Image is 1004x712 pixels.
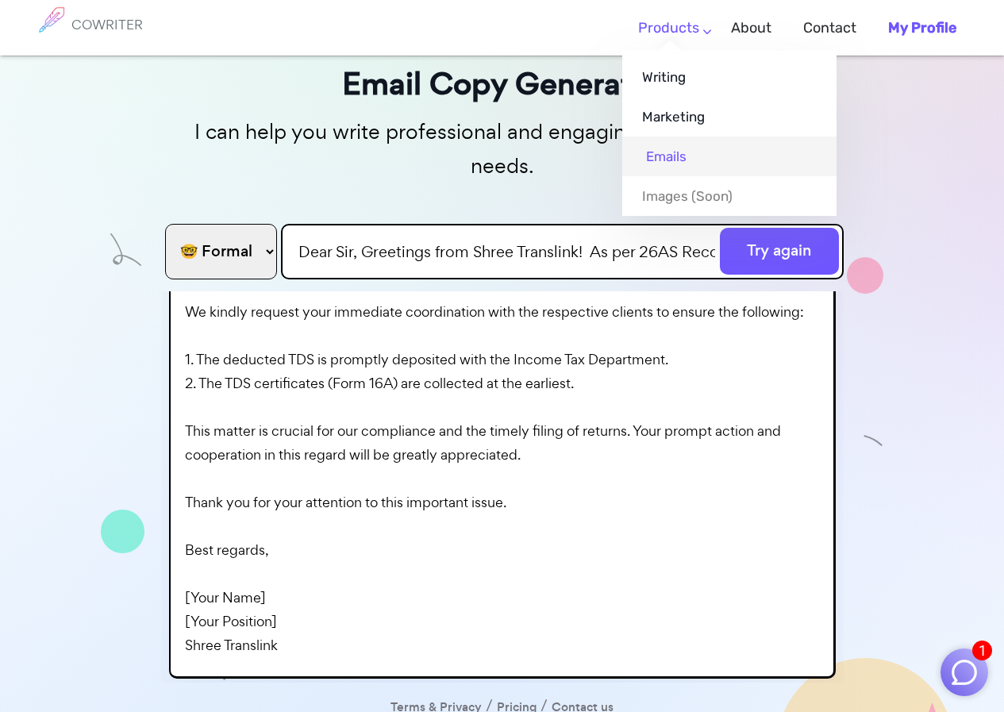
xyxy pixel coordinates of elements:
[888,5,956,52] a: My Profile
[949,657,979,687] img: Close chat
[888,19,956,37] b: My Profile
[161,59,844,109] h3: Email Copy Generator
[972,641,992,660] span: 1
[803,5,856,52] a: Contact
[864,431,883,451] img: shape
[941,648,988,696] button: 1
[622,137,837,176] a: Emails
[847,257,883,294] img: shape
[622,97,837,137] a: Marketing
[71,17,143,32] h6: COWRITER
[622,57,837,97] a: Writing
[110,234,141,267] img: shape
[101,510,144,553] img: shape
[185,62,827,657] p: Subject: Urgent: Action Required for TDS Compliance Dear [PERSON_NAME], Greetings from Shree Tran...
[720,228,839,275] button: Try again
[731,5,771,52] a: About
[281,224,844,279] input: What's the email about? (name, subject, action, etc)
[161,115,844,183] p: I can help you write professional and engaging emails for all your needs.
[638,5,699,52] a: Products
